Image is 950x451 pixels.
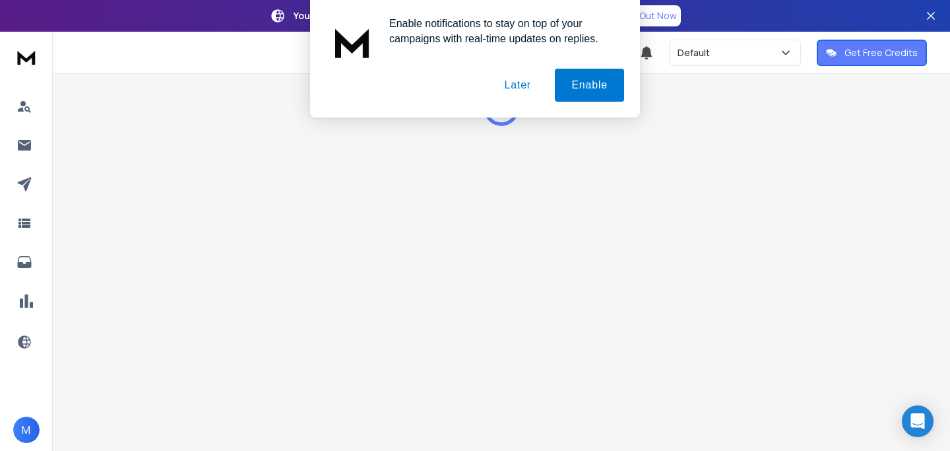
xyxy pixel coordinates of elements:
[488,69,547,102] button: Later
[13,417,40,443] button: M
[379,16,624,46] div: Enable notifications to stay on top of your campaigns with real-time updates on replies.
[902,405,934,437] div: Open Intercom Messenger
[326,16,379,69] img: notification icon
[555,69,624,102] button: Enable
